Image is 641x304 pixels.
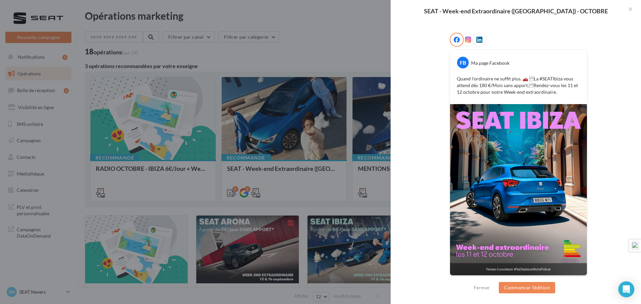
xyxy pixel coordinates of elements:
[457,75,580,95] p: Quand l’ordinaire ne suffit plus. 🚗 La #SEATIbiza vous attend dès 180 €/Mois sans apport. Rendez-...
[450,276,587,284] div: La prévisualisation est non-contractuelle
[471,60,509,66] div: Ma page Facebook
[471,284,492,292] button: Fermer
[618,281,634,297] div: Open Intercom Messenger
[457,57,469,68] div: FB
[401,8,630,14] div: SEAT - Week-end Extraordinaire ([GEOGRAPHIC_DATA]) - OCTOBRE
[499,282,555,293] button: Commencer l'édition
